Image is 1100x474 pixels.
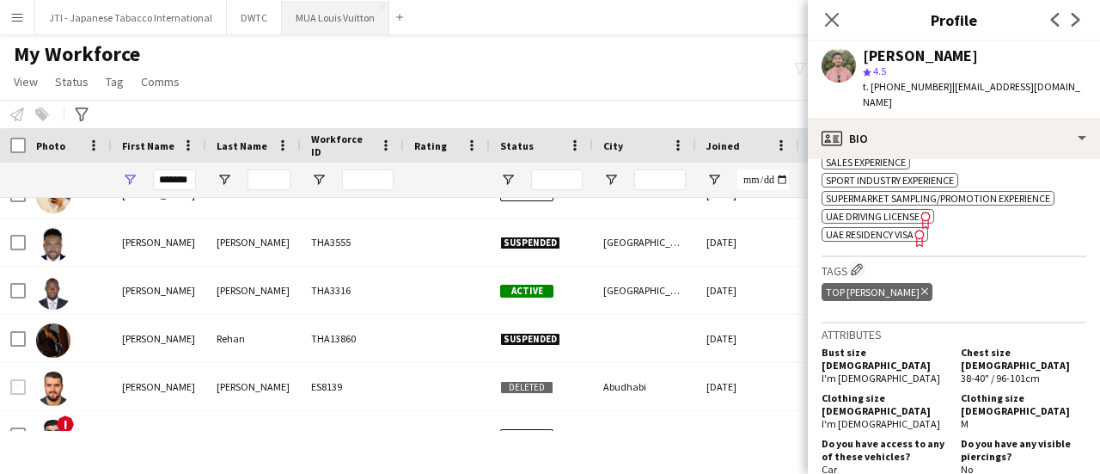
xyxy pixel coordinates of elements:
span: View [14,74,38,89]
h5: Clothing size [DEMOGRAPHIC_DATA] [822,391,947,417]
div: [GEOGRAPHIC_DATA] [593,219,696,266]
div: Bio [808,118,1100,159]
h5: Clothing size [DEMOGRAPHIC_DATA] [961,391,1086,417]
div: [DATE] [696,315,799,362]
div: THA13860 [301,315,404,362]
div: [PERSON_NAME] [206,267,301,314]
input: Workforce ID Filter Input [342,169,394,190]
a: Status [48,71,95,93]
div: [PERSON_NAME] [206,219,301,266]
button: Open Filter Menu [500,172,516,188]
input: Row Selection is disabled for this row (unchecked) [10,379,26,395]
span: Joined [706,139,740,152]
span: Deleted [500,381,553,394]
div: [PERSON_NAME] [206,363,301,410]
div: TOP [PERSON_NAME] [822,283,932,301]
span: Status [55,74,89,89]
span: Active [500,285,553,298]
span: Declined [500,429,553,442]
a: View [7,71,45,93]
span: I'm [DEMOGRAPHIC_DATA] [822,417,940,430]
div: [GEOGRAPHIC_DATA] [593,411,696,459]
div: THA3555 [301,219,404,266]
div: [PERSON_NAME] [112,219,206,266]
button: Open Filter Menu [217,172,232,188]
a: Comms [134,71,186,93]
button: Open Filter Menu [122,172,137,188]
button: Open Filter Menu [311,172,327,188]
span: UAE Driving License [826,210,920,223]
div: ES8139 [301,363,404,410]
span: First Name [122,139,174,152]
span: | [EMAIL_ADDRESS][DOMAIN_NAME] [863,80,1080,108]
button: Open Filter Menu [603,172,619,188]
span: Comms [141,74,180,89]
span: Sport industry experience [826,174,954,187]
input: First Name Filter Input [153,169,196,190]
span: M [961,417,969,430]
a: Tag [99,71,131,93]
div: [DATE] [696,363,799,410]
h5: Do you have any visible piercings? [961,437,1086,463]
div: [PERSON_NAME] [112,315,206,362]
img: Ibrahim Ogundipe [36,227,70,262]
app-action-btn: Advanced filters [71,104,92,125]
span: My Workforce [14,41,140,67]
span: Rating [414,139,447,152]
span: Suspended [500,237,560,249]
h3: Attributes [822,327,1086,342]
span: City [603,139,623,152]
span: Status [500,139,534,152]
div: Rehan [206,315,301,362]
button: Open Filter Menu [706,172,722,188]
span: 38-40" / 96-101cm [961,372,1040,385]
div: Abudhabi [593,363,696,410]
input: Status Filter Input [531,169,583,190]
img: ibrahim rashid [36,275,70,310]
h3: Profile [808,9,1100,31]
input: Last Name Filter Input [247,169,290,190]
span: Supermarket sampling/promotion experience [826,192,1050,205]
div: [GEOGRAPHIC_DATA] [593,267,696,314]
span: 4.5 [873,65,886,77]
span: Sales Experience [826,156,906,169]
span: t. [PHONE_NUMBER] [863,80,952,93]
div: [PERSON_NAME] [112,267,206,314]
span: Suspended [500,333,560,346]
span: UAE Residency Visa [826,228,914,241]
img: Ibrahim Saleh [36,420,70,454]
span: Workforce ID [311,132,373,158]
div: [DATE] [696,219,799,266]
div: THA3316 [301,267,404,314]
span: I'm [DEMOGRAPHIC_DATA] [822,372,940,385]
div: [PERSON_NAME] [863,48,978,64]
div: [PERSON_NAME] [112,363,206,410]
span: Last Name [217,139,267,152]
img: Ibrahim saleh [36,372,70,406]
span: Photo [36,139,65,152]
span: ! [57,416,74,433]
div: [DATE] [696,267,799,314]
div: [PERSON_NAME] [112,411,206,459]
input: Joined Filter Input [737,169,789,190]
button: DWTC [227,1,282,34]
span: Tag [106,74,124,89]
h5: Chest size [DEMOGRAPHIC_DATA] [961,346,1086,372]
div: ES10582 [301,411,404,459]
input: City Filter Input [634,169,686,190]
h5: Do you have access to any of these vehicles? [822,437,947,463]
img: Ibrahim Rehan [36,323,70,358]
button: JTI - Japanese Tabacco International [35,1,227,34]
div: [PERSON_NAME] [206,411,301,459]
h5: Bust size [DEMOGRAPHIC_DATA] [822,346,947,372]
button: MUA Louis Vuitton [282,1,389,34]
h3: Tags [822,261,1086,279]
div: [DATE] [696,411,799,459]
